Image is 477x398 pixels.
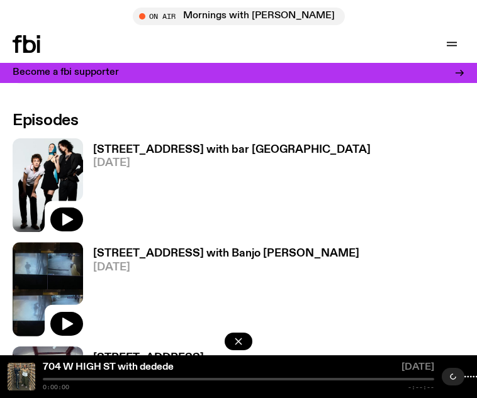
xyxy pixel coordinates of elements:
[93,248,359,259] h3: [STREET_ADDRESS] with Banjo [PERSON_NAME]
[13,68,119,77] h3: Become a fbi supporter
[83,145,371,232] a: [STREET_ADDRESS] with bar [GEOGRAPHIC_DATA][DATE]
[83,248,359,336] a: [STREET_ADDRESS] with Banjo [PERSON_NAME][DATE]
[401,363,434,375] span: [DATE]
[93,353,204,363] h3: [STREET_ADDRESS]
[93,158,371,169] span: [DATE]
[43,362,174,372] a: 704 W HIGH ST with dedede
[13,114,464,128] h2: Episodes
[93,262,359,273] span: [DATE]
[93,145,371,155] h3: [STREET_ADDRESS] with bar [GEOGRAPHIC_DATA]
[408,384,434,390] span: -:--:--
[133,8,345,25] button: On AirMornings with [PERSON_NAME]
[43,384,69,390] span: 0:00:00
